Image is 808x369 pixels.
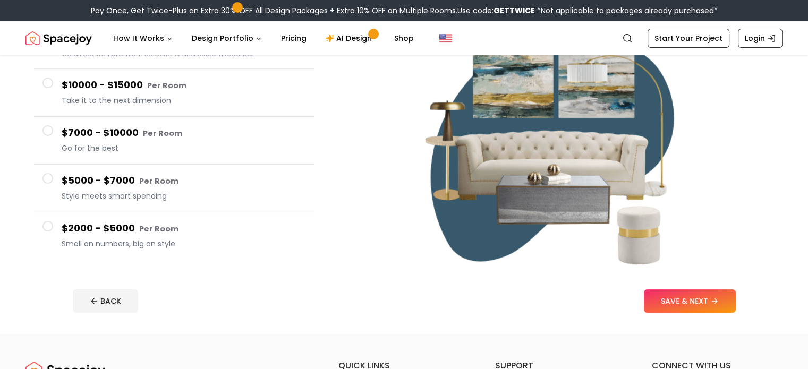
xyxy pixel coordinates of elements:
button: $2000 - $5000 Per RoomSmall on numbers, big on style [34,212,314,260]
span: Go for the best [62,143,306,153]
a: Login [738,29,783,48]
nav: Main [105,28,422,49]
div: Pay Once, Get Twice-Plus an Extra 30% OFF All Design Packages + Extra 10% OFF on Multiple Rooms. [91,5,718,16]
a: Spacejoy [25,28,92,49]
h4: $5000 - $7000 [62,173,306,188]
nav: Global [25,21,783,55]
span: Take it to the next dimension [62,95,306,106]
button: BACK [73,289,138,313]
span: Use code: [457,5,535,16]
a: Pricing [273,28,315,49]
button: $10000 - $15000 Per RoomTake it to the next dimension [34,69,314,117]
h4: $2000 - $5000 [62,221,306,236]
a: Start Your Project [648,29,729,48]
b: GETTWICE [494,5,535,16]
span: Style meets smart spending [62,191,306,201]
button: $5000 - $7000 Per RoomStyle meets smart spending [34,165,314,212]
h4: $10000 - $15000 [62,78,306,93]
small: Per Room [139,176,178,186]
small: Per Room [147,80,186,91]
a: Shop [386,28,422,49]
small: Per Room [143,128,182,139]
button: Design Portfolio [183,28,270,49]
span: *Not applicable to packages already purchased* [535,5,718,16]
img: Spacejoy Logo [25,28,92,49]
button: SAVE & NEXT [644,289,736,313]
button: How It Works [105,28,181,49]
img: United States [439,32,452,45]
a: AI Design [317,28,384,49]
h4: $7000 - $10000 [62,125,306,141]
button: $7000 - $10000 Per RoomGo for the best [34,117,314,165]
span: Small on numbers, big on style [62,238,306,249]
small: Per Room [139,224,178,234]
